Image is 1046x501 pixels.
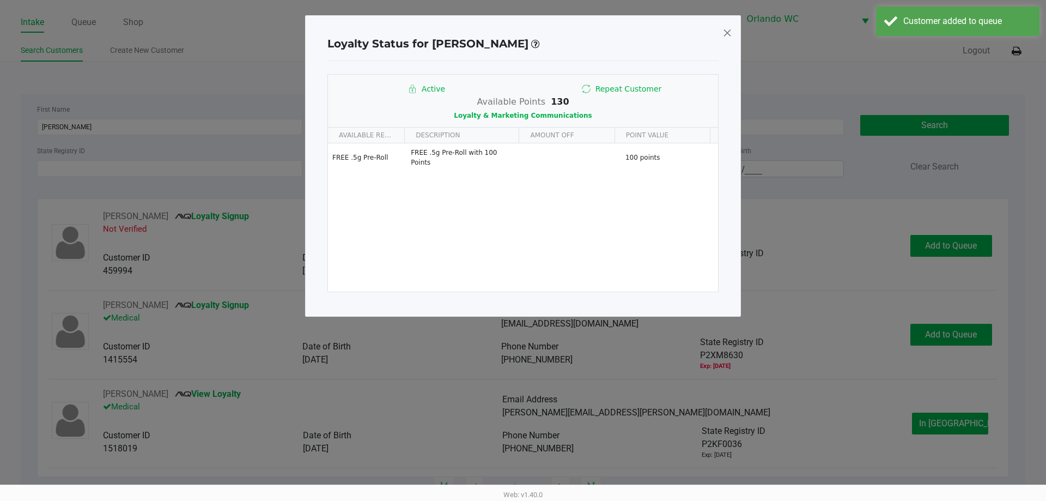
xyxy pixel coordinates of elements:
span: Active [328,82,523,95]
span: 100 points [625,154,660,161]
span: Loyalty & Marketing Communications [454,112,592,119]
div: Data table [328,128,718,292]
inline-svg: Active loyalty member [406,82,419,95]
th: DESCRIPTION [404,128,519,143]
inline-svg: Is repeat customer [580,82,593,95]
td: FREE .5g Pre-Roll with 100 Points [406,143,523,172]
td: FREE .5g Pre-Roll [328,143,406,172]
span: 130 [551,96,569,107]
div: Customer added to queue [903,15,1031,28]
th: POINT VALUE [615,128,710,143]
th: AMOUNT OFF [519,128,614,143]
span: Available Points [477,96,545,107]
span: Repeat Customer [523,82,718,95]
th: AVAILABLE REWARD [328,128,404,143]
span: Web: v1.40.0 [503,491,543,499]
h4: Loyalty Status for [PERSON_NAME] [327,35,539,52]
